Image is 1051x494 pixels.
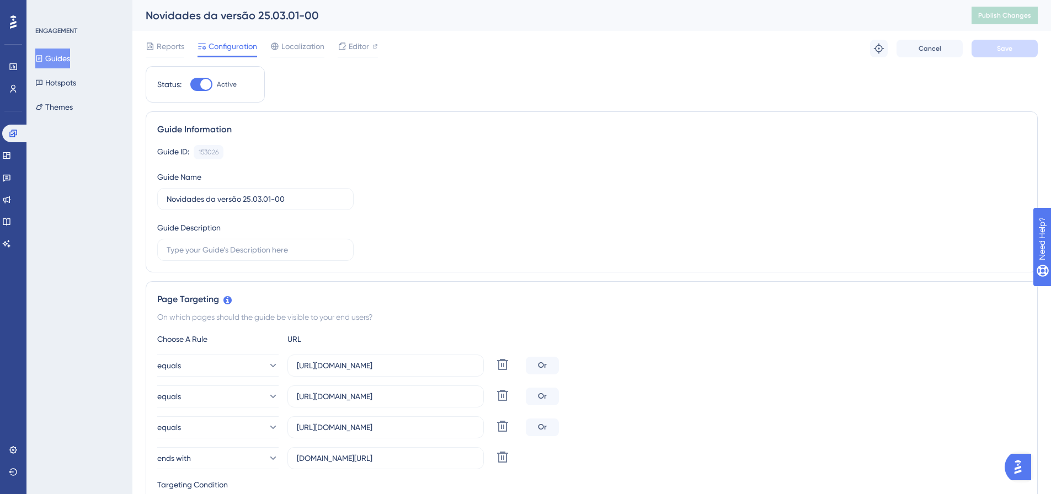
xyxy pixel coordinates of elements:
input: yourwebsite.com/path [297,452,474,464]
button: equals [157,385,279,407]
div: ENGAGEMENT [35,26,77,35]
div: URL [287,332,409,346]
span: Save [997,44,1012,53]
div: Guide Information [157,123,1026,136]
span: Active [217,80,237,89]
button: Guides [35,49,70,68]
span: equals [157,359,181,372]
input: Type your Guide’s Description here [167,244,344,256]
button: equals [157,416,279,438]
button: ends with [157,447,279,469]
span: Editor [349,40,369,53]
div: Choose A Rule [157,332,279,346]
div: Targeting Condition [157,478,1026,491]
button: Cancel [897,40,963,57]
div: Status: [157,78,182,91]
div: On which pages should the guide be visible to your end users? [157,310,1026,324]
span: equals [157,421,181,434]
div: Novidades da versão 25.03.01-00 [146,8,944,23]
span: Localization [281,40,324,53]
button: Save [972,40,1038,57]
input: Type your Guide’s Name here [167,193,344,205]
span: Cancel [919,44,941,53]
input: yourwebsite.com/path [297,390,474,402]
div: Or [526,357,559,374]
iframe: UserGuiding AI Assistant Launcher [1005,450,1038,484]
input: yourwebsite.com/path [297,359,474,372]
span: Reports [157,40,184,53]
button: Hotspots [35,73,76,93]
button: Themes [35,97,73,117]
button: equals [157,355,279,377]
input: yourwebsite.com/path [297,421,474,433]
span: Need Help? [26,3,69,16]
div: Or [526,388,559,405]
div: Guide Name [157,170,201,184]
div: Guide ID: [157,145,189,159]
span: equals [157,390,181,403]
span: Configuration [209,40,257,53]
span: ends with [157,452,191,465]
button: Publish Changes [972,7,1038,24]
div: Page Targeting [157,293,1026,306]
span: Publish Changes [978,11,1031,20]
div: Guide Description [157,221,221,234]
div: Or [526,418,559,436]
div: 153026 [199,148,218,157]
